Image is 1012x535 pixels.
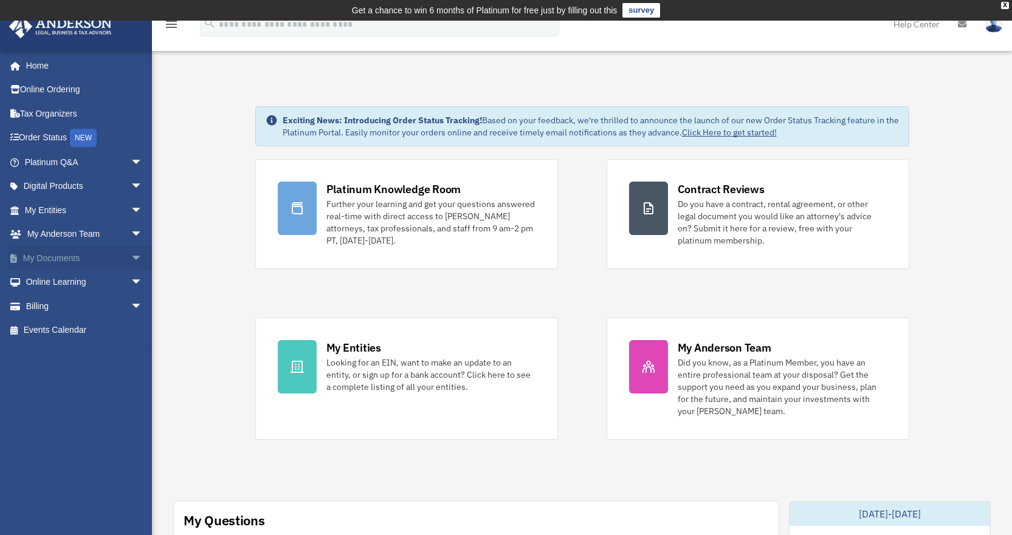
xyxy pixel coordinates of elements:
div: Contract Reviews [678,182,765,197]
span: arrow_drop_down [131,150,155,175]
a: My Entities Looking for an EIN, want to make an update to an entity, or sign up for a bank accoun... [255,318,558,440]
div: Based on your feedback, we're thrilled to announce the launch of our new Order Status Tracking fe... [283,114,899,138]
strong: Exciting News: Introducing Order Status Tracking! [283,115,482,126]
a: Events Calendar [9,318,161,342]
div: Looking for an EIN, want to make an update to an entity, or sign up for a bank account? Click her... [326,356,535,393]
div: My Entities [326,340,381,355]
div: close [1001,2,1009,9]
a: My Anderson Team Did you know, as a Platinum Member, you have an entire professional team at your... [607,318,909,440]
a: survey [622,3,660,18]
span: arrow_drop_down [131,198,155,223]
a: Home [9,53,155,78]
div: Did you know, as a Platinum Member, you have an entire professional team at your disposal? Get th... [678,356,887,417]
span: arrow_drop_down [131,222,155,247]
i: menu [164,17,179,32]
div: Get a chance to win 6 months of Platinum for free just by filling out this [352,3,618,18]
div: Platinum Knowledge Room [326,182,461,197]
div: NEW [70,129,97,147]
div: My Questions [184,511,265,530]
a: Digital Productsarrow_drop_down [9,174,161,199]
i: search [203,16,216,30]
div: [DATE]-[DATE] [790,502,990,526]
a: Online Ordering [9,78,161,102]
a: Platinum Knowledge Room Further your learning and get your questions answered real-time with dire... [255,159,558,269]
a: menu [164,21,179,32]
a: Online Learningarrow_drop_down [9,270,161,295]
div: Further your learning and get your questions answered real-time with direct access to [PERSON_NAM... [326,198,535,247]
a: My Anderson Teamarrow_drop_down [9,222,161,247]
a: Click Here to get started! [682,127,777,138]
a: My Entitiesarrow_drop_down [9,198,161,222]
span: arrow_drop_down [131,246,155,271]
div: Do you have a contract, rental agreement, or other legal document you would like an attorney's ad... [678,198,887,247]
a: Billingarrow_drop_down [9,294,161,318]
img: User Pic [985,15,1003,33]
a: Platinum Q&Aarrow_drop_down [9,150,161,174]
a: My Documentsarrow_drop_down [9,246,161,270]
a: Contract Reviews Do you have a contract, rental agreement, or other legal document you would like... [607,159,909,269]
div: My Anderson Team [678,340,771,355]
a: Order StatusNEW [9,126,161,151]
span: arrow_drop_down [131,270,155,295]
img: Anderson Advisors Platinum Portal [5,15,115,38]
a: Tax Organizers [9,101,161,126]
span: arrow_drop_down [131,294,155,319]
span: arrow_drop_down [131,174,155,199]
